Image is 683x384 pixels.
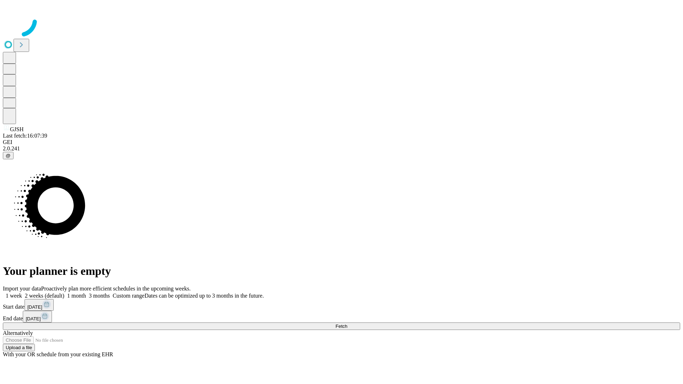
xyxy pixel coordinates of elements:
[3,145,680,152] div: 2.0.241
[41,286,191,292] span: Proactively plan more efficient schedules in the upcoming weeks.
[25,293,64,299] span: 2 weeks (default)
[3,133,47,139] span: Last fetch: 16:07:39
[3,299,680,311] div: Start date
[67,293,86,299] span: 1 month
[3,152,14,159] button: @
[3,286,41,292] span: Import your data
[3,311,680,322] div: End date
[3,330,33,336] span: Alternatively
[23,311,52,322] button: [DATE]
[6,293,22,299] span: 1 week
[3,265,680,278] h1: Your planner is empty
[3,139,680,145] div: GEI
[10,126,23,132] span: GJSH
[27,304,42,310] span: [DATE]
[335,324,347,329] span: Fetch
[3,322,680,330] button: Fetch
[113,293,144,299] span: Custom range
[3,344,35,351] button: Upload a file
[26,316,41,321] span: [DATE]
[3,351,113,357] span: With your OR schedule from your existing EHR
[89,293,110,299] span: 3 months
[25,299,54,311] button: [DATE]
[144,293,264,299] span: Dates can be optimized up to 3 months in the future.
[6,153,11,158] span: @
